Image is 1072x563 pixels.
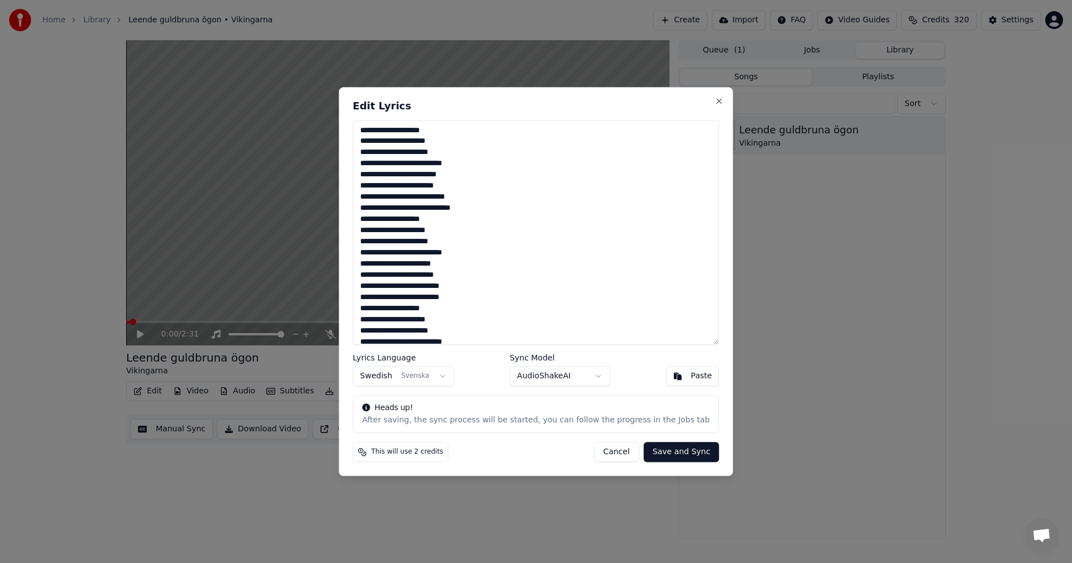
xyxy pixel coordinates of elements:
[510,354,610,362] label: Sync Model
[644,442,719,462] button: Save and Sync
[594,442,639,462] button: Cancel
[691,370,712,382] div: Paste
[666,366,719,386] button: Paste
[362,415,710,426] div: After saving, the sync process will be started, you can follow the progress in the Jobs tab
[362,402,710,413] div: Heads up!
[371,447,443,456] span: This will use 2 credits
[353,354,454,362] label: Lyrics Language
[353,101,719,111] h2: Edit Lyrics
